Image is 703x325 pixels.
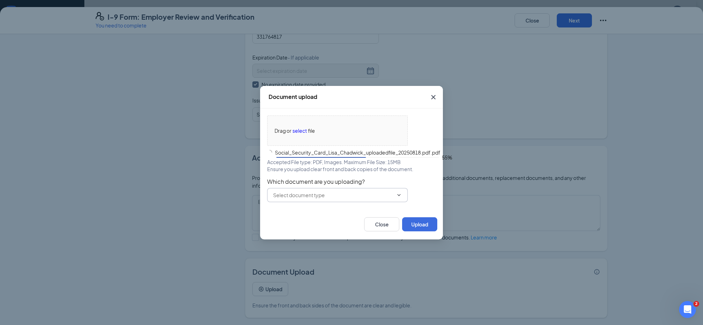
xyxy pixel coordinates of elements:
iframe: Intercom live chat [679,301,696,318]
svg: Cross [429,93,438,101]
div: Document upload [269,93,317,101]
span: file [308,127,315,135]
input: Select document type [273,191,393,199]
span: select [292,127,307,135]
svg: ChevronDown [396,192,402,198]
button: Close [424,86,443,108]
span: Accepted File type: PDF, Images. Maximum File Size: 15MB [267,158,401,165]
button: Upload [402,217,437,231]
span: Drag or [275,127,291,135]
span: Ensure you upload clear front and back copies of the document. [267,165,413,173]
span: Social_Security_Card_Lisa_Chadwick_uploadedfile_20250818.pdf.pdf [272,149,443,156]
span: 2 [694,301,699,307]
button: Close [364,217,399,231]
span: 55% [442,155,452,160]
span: Drag orselectfile [267,116,407,145]
span: Which document are you uploading? [267,178,436,185]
